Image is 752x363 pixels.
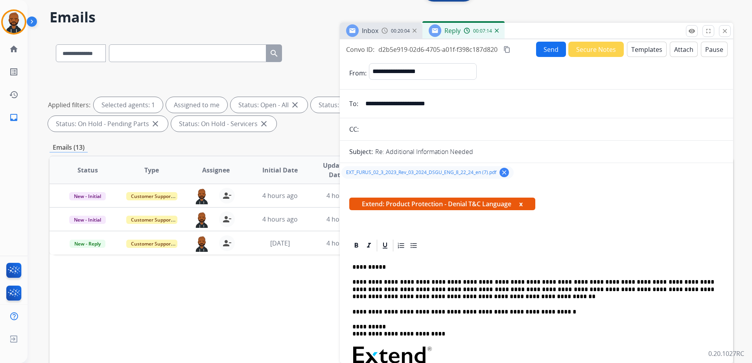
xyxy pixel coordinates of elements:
p: From: [349,68,367,78]
div: Selected agents: 1 [94,97,163,113]
span: EXT_FURUS_02_3_2023_Rev_03_2024_DSGU_ENG_8_22_24_en (7).pdf [346,169,496,176]
mat-icon: history [9,90,18,99]
p: Subject: [349,147,373,156]
span: New - Initial [69,216,106,224]
div: Status: On Hold - Servicers [171,116,276,132]
span: 4 hours ago [326,239,362,247]
mat-icon: person_remove [222,191,232,200]
p: 0.20.1027RC [708,349,744,358]
mat-icon: remove_red_eye [688,27,695,35]
span: d2b5e919-02d6-4705-a01f-f398c187d820 [378,45,498,54]
span: 00:20:04 [391,28,410,34]
span: 4 hours ago [262,215,298,224]
img: agent-avatar [194,211,210,228]
div: Bullet List [408,240,420,251]
button: Secure Notes [568,42,624,57]
span: Initial Date [262,165,298,175]
span: New - Initial [69,192,106,200]
span: Customer Support [126,216,177,224]
div: Status: Open - All [230,97,308,113]
div: Bold [350,240,362,251]
span: Assignee [202,165,230,175]
button: Templates [627,42,667,57]
span: Updated Date [319,161,354,180]
mat-icon: content_copy [503,46,511,53]
button: Send [536,42,566,57]
mat-icon: close [151,119,160,128]
span: 4 hours ago [326,215,362,224]
mat-icon: clear [501,169,508,176]
span: Customer Support [126,240,177,248]
p: Emails (13) [50,143,88,152]
span: New - Reply [70,240,105,248]
mat-icon: list_alt [9,67,18,77]
p: To: [349,99,358,108]
img: avatar [3,11,25,33]
span: Inbox [362,26,378,35]
img: agent-avatar [194,235,210,252]
mat-icon: inbox [9,113,18,122]
button: Attach [670,42,698,57]
mat-icon: person_remove [222,214,232,224]
span: 4 hours ago [262,191,298,200]
p: Applied filters: [48,100,90,110]
h2: Emails [50,9,733,25]
div: Status: On Hold - Pending Parts [48,116,168,132]
div: Status: New - Initial [311,97,394,113]
mat-icon: fullscreen [705,27,712,35]
button: Pause [701,42,728,57]
span: 4 hours ago [326,191,362,200]
span: Customer Support [126,192,177,200]
mat-icon: home [9,44,18,54]
mat-icon: person_remove [222,238,232,248]
p: Convo ID: [346,45,374,54]
mat-icon: search [269,49,279,58]
p: Re: Additional Information Needed [375,147,473,156]
span: Extend: Product Protection - Denial T&C Language [349,198,535,210]
button: x [519,199,523,209]
div: Assigned to me [166,97,227,113]
div: Ordered List [395,240,407,251]
div: Italic [363,240,375,251]
mat-icon: close [290,100,300,110]
mat-icon: close [259,119,269,128]
span: Status [77,165,98,175]
img: agent-avatar [194,188,210,204]
span: [DATE] [270,239,290,247]
span: Reply [444,26,461,35]
span: 00:07:14 [473,28,492,34]
p: CC: [349,125,359,134]
mat-icon: close [721,27,728,35]
span: Type [144,165,159,175]
div: Underline [379,240,391,251]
